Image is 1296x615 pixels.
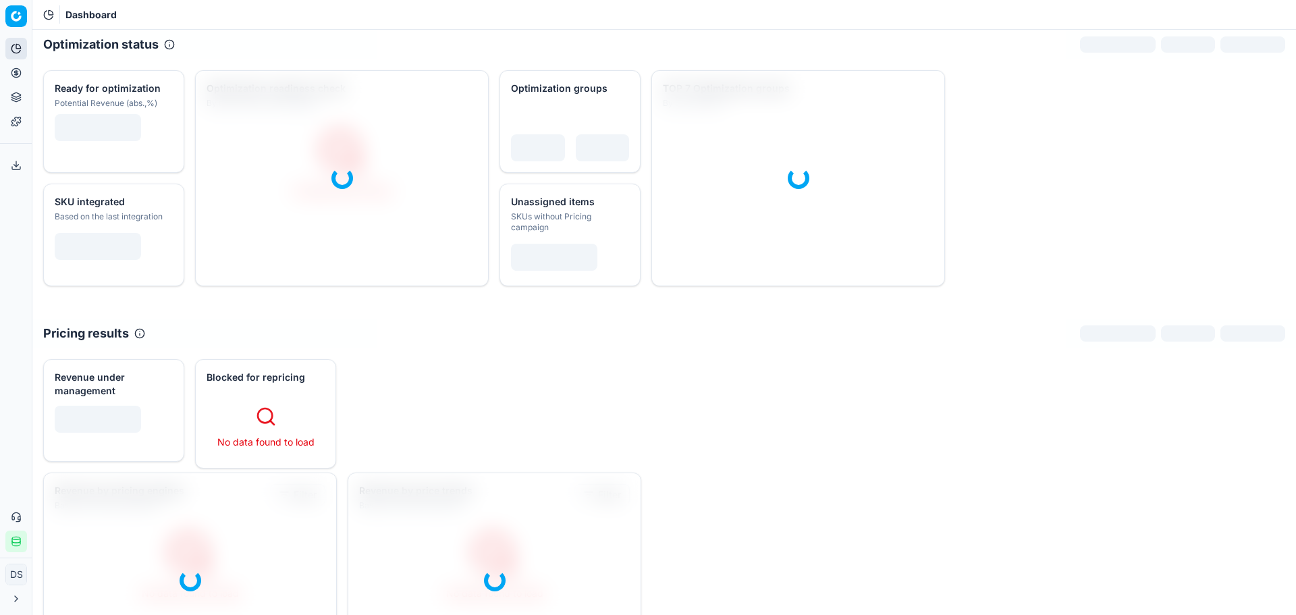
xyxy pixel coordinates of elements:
h2: Optimization status [43,35,159,54]
div: SKUs without Pricing campaign [511,211,626,233]
nav: breadcrumb [65,8,117,22]
h2: Pricing results [43,324,129,343]
div: No data found to load [215,435,317,449]
div: Optimization groups [511,82,626,95]
div: Unassigned items [511,195,626,209]
div: Blocked for repricing [207,371,322,384]
span: Dashboard [65,8,117,22]
button: DS [5,564,27,585]
div: Based on the last integration [55,211,170,222]
span: DS [6,564,26,585]
div: SKU integrated [55,195,170,209]
div: Ready for optimization [55,82,170,95]
div: Potential Revenue (abs.,%) [55,98,170,109]
div: Revenue under management [55,371,170,398]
